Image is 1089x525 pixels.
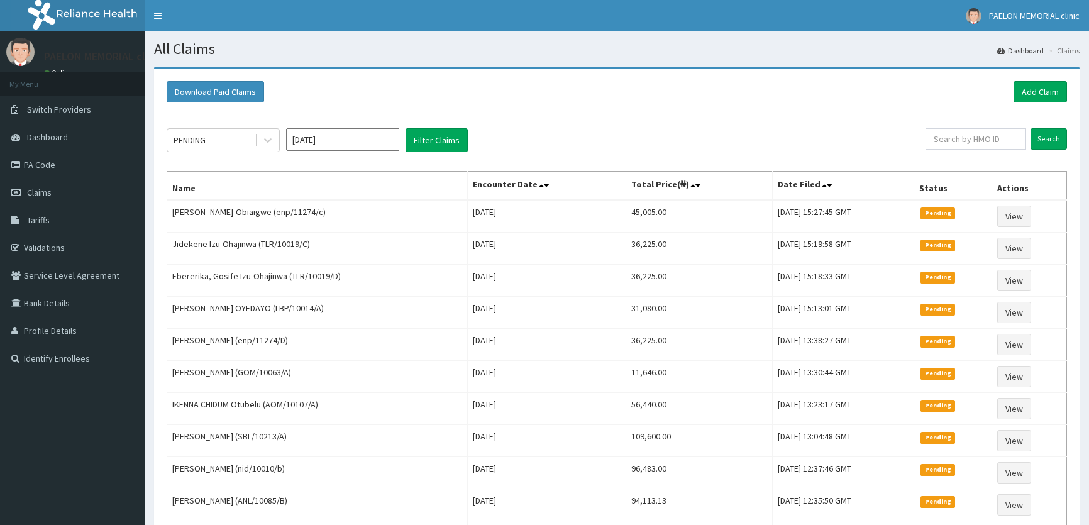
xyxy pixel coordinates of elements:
li: Claims [1045,45,1080,56]
a: View [997,494,1031,516]
td: IKENNA CHIDUM Otubelu (AOM/10107/A) [167,393,468,425]
td: [DATE] 13:23:17 GMT [773,393,914,425]
a: View [997,366,1031,387]
td: [DATE] 13:38:27 GMT [773,329,914,361]
td: Ebererika, Gosife Izu-Ohajinwa (TLR/10019/D) [167,265,468,297]
th: Encounter Date [468,172,626,201]
input: Search [1031,128,1067,150]
td: [DATE] [468,200,626,233]
td: [DATE] [468,425,626,457]
h1: All Claims [154,41,1080,57]
span: Switch Providers [27,104,91,115]
span: Dashboard [27,131,68,143]
a: View [997,430,1031,451]
span: Pending [920,336,955,347]
a: Online [44,69,74,77]
td: [DATE] 15:18:33 GMT [773,265,914,297]
td: [DATE] 12:37:46 GMT [773,457,914,489]
button: Download Paid Claims [167,81,264,102]
td: [DATE] [468,329,626,361]
td: [PERSON_NAME] (SBL/10213/A) [167,425,468,457]
td: 109,600.00 [626,425,773,457]
td: 11,646.00 [626,361,773,393]
td: [DATE] [468,265,626,297]
span: Pending [920,464,955,475]
td: 36,225.00 [626,265,773,297]
td: 36,225.00 [626,329,773,361]
td: [DATE] 15:13:01 GMT [773,297,914,329]
th: Name [167,172,468,201]
button: Filter Claims [406,128,468,152]
td: [PERSON_NAME] (enp/11274/D) [167,329,468,361]
input: Select Month and Year [286,128,399,151]
td: 56,440.00 [626,393,773,425]
img: User Image [966,8,981,24]
td: 45,005.00 [626,200,773,233]
p: PAELON MEMORIAL clinic [44,51,162,62]
td: [DATE] 15:19:58 GMT [773,233,914,265]
td: 36,225.00 [626,233,773,265]
a: View [997,238,1031,259]
a: View [997,270,1031,291]
a: View [997,302,1031,323]
td: [DATE] [468,361,626,393]
span: Pending [920,400,955,411]
span: Pending [920,496,955,507]
a: Add Claim [1014,81,1067,102]
span: Pending [920,432,955,443]
img: User Image [6,38,35,66]
span: Pending [920,240,955,251]
td: [PERSON_NAME]-Obiaigwe (enp/11274/c) [167,200,468,233]
td: Jidekene Izu-Ohajinwa (TLR/10019/C) [167,233,468,265]
span: Pending [920,304,955,315]
th: Status [914,172,992,201]
span: Pending [920,368,955,379]
td: [DATE] 15:27:45 GMT [773,200,914,233]
td: 96,483.00 [626,457,773,489]
td: [PERSON_NAME] (GOM/10063/A) [167,361,468,393]
td: [PERSON_NAME] (ANL/10085/B) [167,489,468,521]
td: [DATE] [468,393,626,425]
span: PAELON MEMORIAL clinic [989,10,1080,21]
a: View [997,398,1031,419]
span: Tariffs [27,214,50,226]
td: [DATE] 13:30:44 GMT [773,361,914,393]
input: Search by HMO ID [926,128,1026,150]
span: Pending [920,207,955,219]
a: View [997,462,1031,484]
td: [PERSON_NAME] (nid/10010/b) [167,457,468,489]
td: [DATE] 13:04:48 GMT [773,425,914,457]
td: [DATE] [468,489,626,521]
th: Total Price(₦) [626,172,773,201]
td: [DATE] [468,297,626,329]
span: Claims [27,187,52,198]
span: Pending [920,272,955,283]
td: [DATE] [468,457,626,489]
div: PENDING [174,134,206,146]
th: Actions [992,172,1066,201]
td: [DATE] [468,233,626,265]
td: 94,113.13 [626,489,773,521]
td: [PERSON_NAME] OYEDAYO (LBP/10014/A) [167,297,468,329]
td: [DATE] 12:35:50 GMT [773,489,914,521]
a: View [997,334,1031,355]
a: Dashboard [997,45,1044,56]
th: Date Filed [773,172,914,201]
td: 31,080.00 [626,297,773,329]
a: View [997,206,1031,227]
